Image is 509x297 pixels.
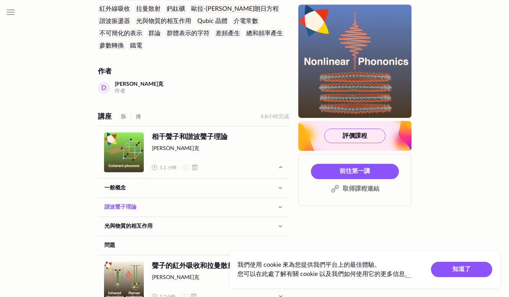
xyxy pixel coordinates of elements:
div: 參數轉換 [98,41,125,50]
span: [PERSON_NAME]克 [152,274,283,282]
span: 小時完成 [268,114,289,119]
div: 不可簡化的表示 [98,29,144,38]
button: 評價課程 [324,129,385,143]
div: 鐵電 [128,41,144,50]
span: 聲子的紅外吸收和拉曼散射 [152,261,283,271]
div: 群論 [147,29,162,38]
div: 諧波振盪器 [98,16,132,26]
button: 捲 [136,112,141,121]
a: 未定義相干聲子和諧波聲子理論[PERSON_NAME]克 1.1 小時 [98,126,289,178]
font: 1.1 小時 [160,165,177,170]
div: 4.8 [260,112,289,121]
a: 問題 [98,236,289,255]
div: 作者 [98,67,289,76]
span: 我們使用 cookie 來為您提供我們平台上的最佳體驗。 您可以在此處了解有關 cookie 以及我們如何使用它的更多信息 [237,262,405,277]
button: 一般概念 [98,179,289,197]
a: 一般概念 [98,179,274,197]
div: 講座 [98,112,112,121]
div: [PERSON_NAME]克 [115,81,163,88]
span: 相干聲子和諧波聲子理論 [152,132,283,142]
div: Qubic 晶體 [196,16,229,26]
a: 諧波聲子理論 [98,198,274,216]
button: 知道了 [431,262,492,277]
div: 介電常數 [232,16,260,26]
span: [PERSON_NAME]克 [152,145,283,153]
a: 。 [405,271,411,277]
button: 脹 [121,112,126,121]
div: 紅外線吸收 [98,4,132,13]
div: 拉曼散射 [135,4,162,13]
div: 群體表示的字符 [165,29,211,38]
a: 前往第一講 [311,164,399,179]
div: 光與物質的相互作用 [135,16,193,26]
button: 取得課程連結 [311,182,399,196]
a: 光與物質的相互作用 [98,217,274,235]
div: 作者 [115,88,163,95]
button: 諧波聲子理論 [98,198,289,216]
button: 光與物質的相互作用 [98,217,289,235]
div: 差頻產生 [214,29,242,38]
span: 前往第一講 [340,168,370,174]
span: 取得課程連結 [343,184,379,193]
div: 鈣鈦礦 [165,4,187,13]
div: D [98,82,110,94]
div: 歐拉-[PERSON_NAME]朗日方程 [190,4,280,13]
div: 總和頻率產生 [245,29,285,38]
